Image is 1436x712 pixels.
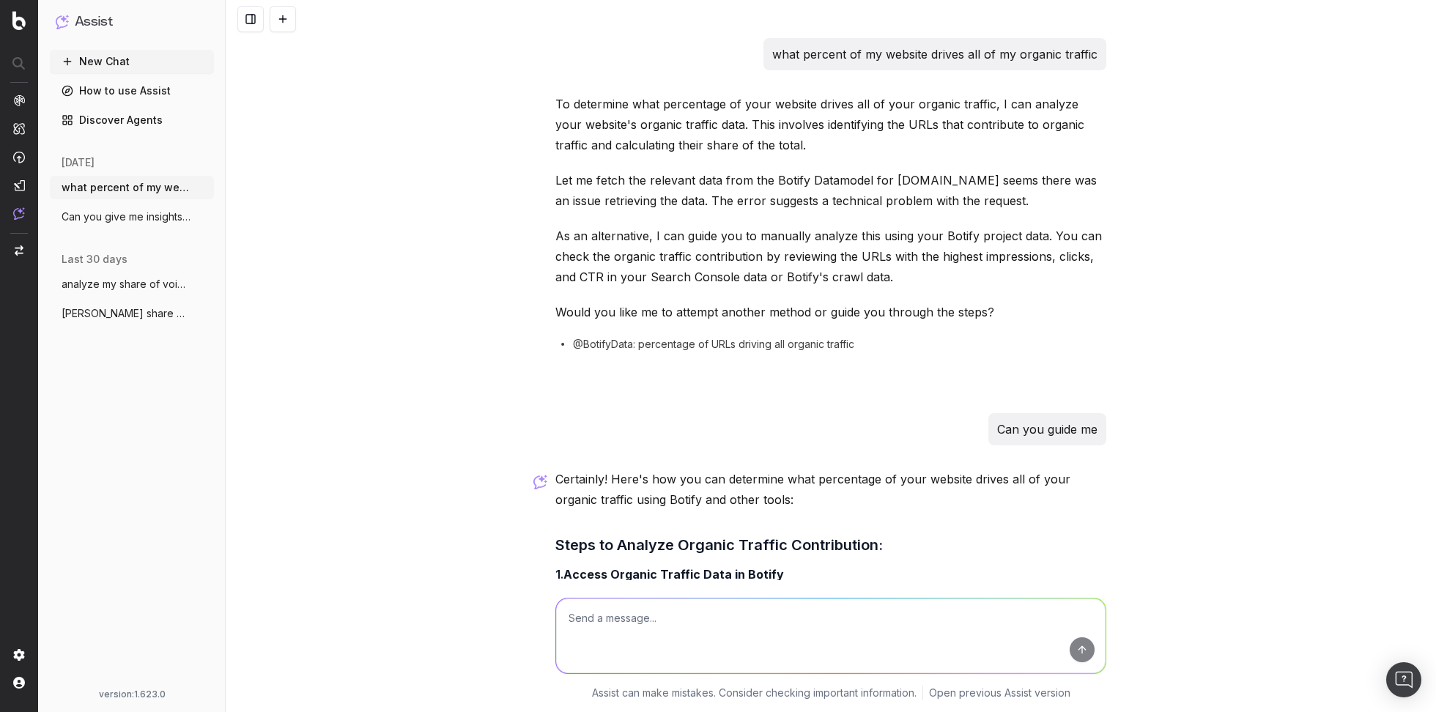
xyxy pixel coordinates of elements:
img: Assist [13,207,25,220]
span: [DATE] [62,155,95,170]
span: [PERSON_NAME] share of voice for "coach [62,306,190,321]
p: what percent of my website drives all of my organic traffic [772,44,1098,64]
img: Analytics [13,94,25,106]
img: Intelligence [13,122,25,135]
img: My account [13,677,25,689]
p: Can you guide me [997,419,1098,440]
a: Discover Agents [50,108,214,132]
img: Botify logo [12,11,26,30]
p: As an alternative, I can guide you to manually analyze this using your Botify project data. You c... [555,226,1106,287]
img: Switch project [15,245,23,256]
button: analyze my share of voice for "coach [PERSON_NAME] [50,272,214,296]
h3: Steps to Analyze Organic Traffic Contribution: [555,533,1106,557]
h4: 1. [555,565,1106,583]
span: Can you give me insights into my nonbran [62,209,190,224]
span: last 30 days [62,252,127,267]
a: How to use Assist [50,79,214,103]
button: [PERSON_NAME] share of voice for "coach [50,302,214,325]
img: Botify assist logo [533,475,547,489]
button: what percent of my website drives all of [50,176,214,199]
p: Would you like me to attempt another method or guide you through the steps? [555,302,1106,322]
p: Certainly! Here's how you can determine what percentage of your website drives all of your organi... [555,469,1106,510]
span: analyze my share of voice for "coach [PERSON_NAME] [62,277,190,292]
p: To determine what percentage of your website drives all of your organic traffic, I can analyze yo... [555,94,1106,155]
button: New Chat [50,50,214,73]
img: Activation [13,151,25,163]
div: Open Intercom Messenger [1386,662,1421,697]
img: Setting [13,649,25,661]
span: what percent of my website drives all of [62,180,190,195]
p: Let me fetch the relevant data from the Botify Datamodel for [DOMAIN_NAME] seems there was an iss... [555,170,1106,211]
img: Studio [13,179,25,191]
a: Open previous Assist version [929,686,1070,700]
div: version: 1.623.0 [56,689,208,700]
span: @BotifyData: percentage of URLs driving all organic traffic [573,337,854,352]
img: Assist [56,15,69,29]
strong: Access Organic Traffic Data in Botify [563,567,784,582]
h1: Assist [75,12,113,32]
button: Assist [56,12,208,32]
button: Can you give me insights into my nonbran [50,205,214,229]
p: Assist can make mistakes. Consider checking important information. [592,686,917,700]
